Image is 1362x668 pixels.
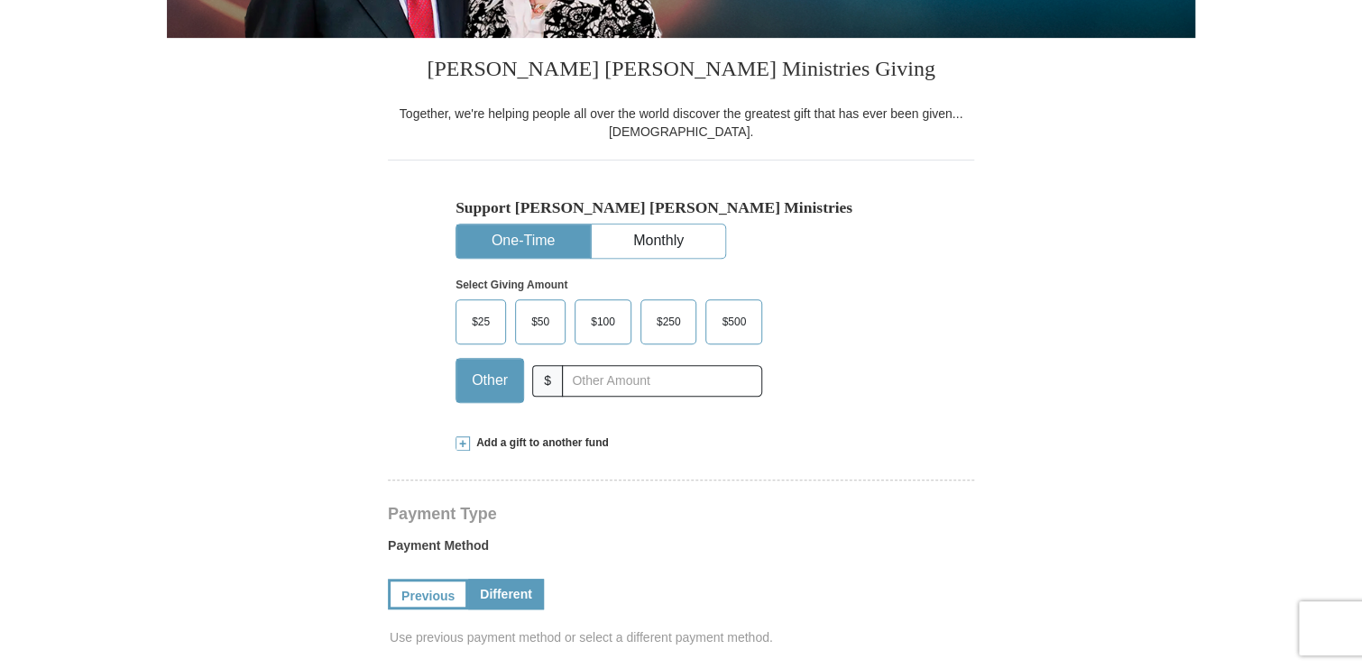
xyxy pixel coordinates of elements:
[456,198,906,217] h5: Support [PERSON_NAME] [PERSON_NAME] Ministries
[388,38,974,105] h3: [PERSON_NAME] [PERSON_NAME] Ministries Giving
[388,507,974,521] h4: Payment Type
[713,308,755,335] span: $500
[463,367,517,394] span: Other
[388,579,468,609] a: Previous
[592,224,725,258] button: Monthly
[463,308,499,335] span: $25
[390,628,976,646] span: Use previous payment method or select a different payment method.
[532,365,563,397] span: $
[468,579,544,609] a: Different
[582,308,624,335] span: $100
[522,308,558,335] span: $50
[456,279,567,291] strong: Select Giving Amount
[456,224,590,258] button: One-Time
[388,105,974,141] div: Together, we're helping people all over the world discover the greatest gift that has ever been g...
[648,308,690,335] span: $250
[562,365,762,397] input: Other Amount
[470,435,609,451] span: Add a gift to another fund
[388,536,974,563] label: Payment Method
